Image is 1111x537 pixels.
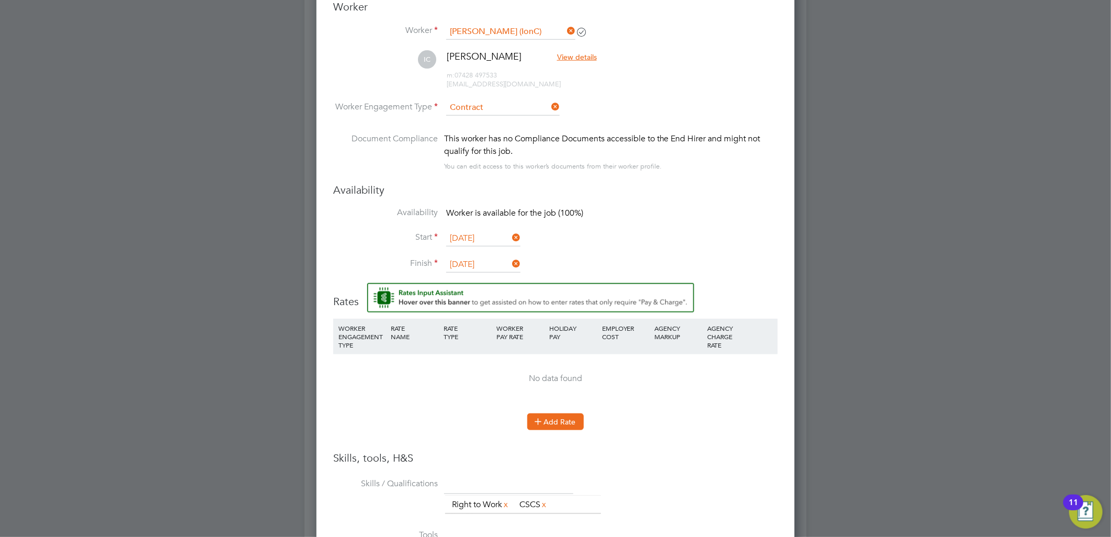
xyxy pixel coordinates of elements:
[527,413,584,430] button: Add Rate
[652,319,705,346] div: AGENCY MARKUP
[705,319,740,354] div: AGENCY CHARGE RATE
[557,52,597,62] span: View details
[333,207,438,218] label: Availability
[494,319,547,346] div: WORKER PAY RATE
[344,373,767,384] div: No data found
[515,498,552,512] li: CSCS
[540,498,548,511] a: x
[389,319,441,346] div: RATE NAME
[447,80,561,88] span: [EMAIL_ADDRESS][DOMAIN_NAME]
[447,71,497,80] span: 07428 497533
[333,451,778,465] h3: Skills, tools, H&S
[502,498,509,511] a: x
[333,25,438,36] label: Worker
[447,50,522,62] span: [PERSON_NAME]
[446,100,560,116] input: Select one
[446,24,575,40] input: Search for...
[333,478,438,489] label: Skills / Qualifications
[447,71,455,80] span: m:
[446,257,520,273] input: Select one
[333,132,438,171] label: Document Compliance
[333,102,438,113] label: Worker Engagement Type
[1069,502,1078,516] div: 11
[333,283,778,308] h3: Rates
[418,50,436,69] span: IC
[446,208,583,218] span: Worker is available for the job (100%)
[1069,495,1103,529] button: Open Resource Center, 11 new notifications
[448,498,514,512] li: Right to Work
[333,232,438,243] label: Start
[333,183,778,197] h3: Availability
[336,319,389,354] div: WORKER ENGAGEMENT TYPE
[367,283,694,312] button: Rate Assistant
[441,319,494,346] div: RATE TYPE
[599,319,652,346] div: EMPLOYER COST
[444,132,778,158] div: This worker has no Compliance Documents accessible to the End Hirer and might not qualify for thi...
[446,231,520,247] input: Select one
[333,258,438,269] label: Finish
[444,160,662,173] div: You can edit access to this worker’s documents from their worker profile.
[547,319,599,346] div: HOLIDAY PAY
